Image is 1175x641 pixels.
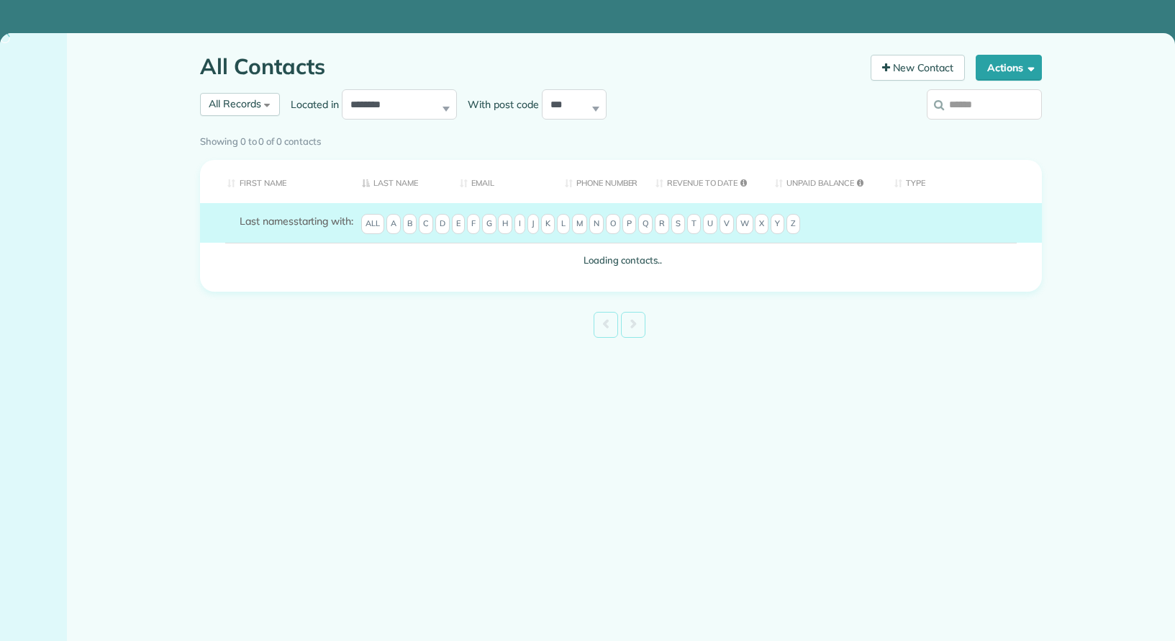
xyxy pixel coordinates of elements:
th: Unpaid Balance: activate to sort column ascending [764,160,884,204]
span: G [482,214,496,234]
span: L [557,214,570,234]
th: Last Name: activate to sort column descending [351,160,449,204]
span: X [755,214,768,234]
span: U [703,214,717,234]
span: Y [771,214,784,234]
span: F [467,214,480,234]
th: Revenue to Date: activate to sort column ascending [645,160,764,204]
span: H [498,214,512,234]
td: Loading contacts.. [200,243,1042,278]
span: B [403,214,417,234]
label: With post code [457,97,542,112]
span: J [527,214,539,234]
th: First Name: activate to sort column ascending [200,160,351,204]
h1: All Contacts [200,55,860,79]
span: W [736,214,753,234]
span: D [435,214,450,234]
span: M [572,214,587,234]
th: Phone number: activate to sort column ascending [554,160,645,204]
div: Showing 0 to 0 of 0 contacts [200,129,1042,149]
span: C [419,214,433,234]
span: Q [638,214,653,234]
span: All Records [209,97,261,110]
span: T [687,214,701,234]
label: starting with: [240,214,353,228]
span: V [720,214,734,234]
button: Actions [976,55,1042,81]
th: Type: activate to sort column ascending [884,160,1042,204]
span: I [514,214,525,234]
span: P [622,214,636,234]
span: All [361,214,384,234]
span: O [606,214,620,234]
span: N [589,214,604,234]
span: E [452,214,465,234]
span: Last names [240,215,294,228]
span: S [671,214,685,234]
span: Z [786,214,800,234]
label: Located in [280,97,342,112]
th: Email: activate to sort column ascending [449,160,554,204]
span: A [386,214,401,234]
a: New Contact [871,55,966,81]
span: R [655,214,669,234]
span: K [541,214,555,234]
